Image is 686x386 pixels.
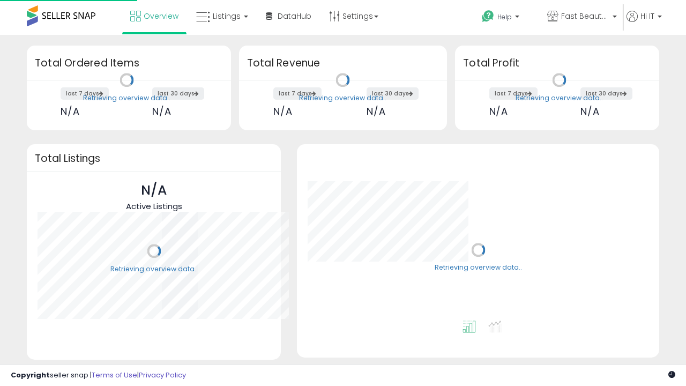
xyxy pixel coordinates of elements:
[299,93,386,103] div: Retrieving overview data..
[83,93,170,103] div: Retrieving overview data..
[640,11,654,21] span: Hi IT
[11,370,186,381] div: seller snap | |
[497,12,512,21] span: Help
[481,10,495,23] i: Get Help
[561,11,609,21] span: Fast Beauty ([GEOGRAPHIC_DATA])
[213,11,241,21] span: Listings
[11,370,50,380] strong: Copyright
[144,11,178,21] span: Overview
[435,263,522,273] div: Retrieving overview data..
[92,370,137,380] a: Terms of Use
[139,370,186,380] a: Privacy Policy
[516,93,603,103] div: Retrieving overview data..
[110,264,198,274] div: Retrieving overview data..
[627,11,662,35] a: Hi IT
[473,2,538,35] a: Help
[278,11,311,21] span: DataHub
